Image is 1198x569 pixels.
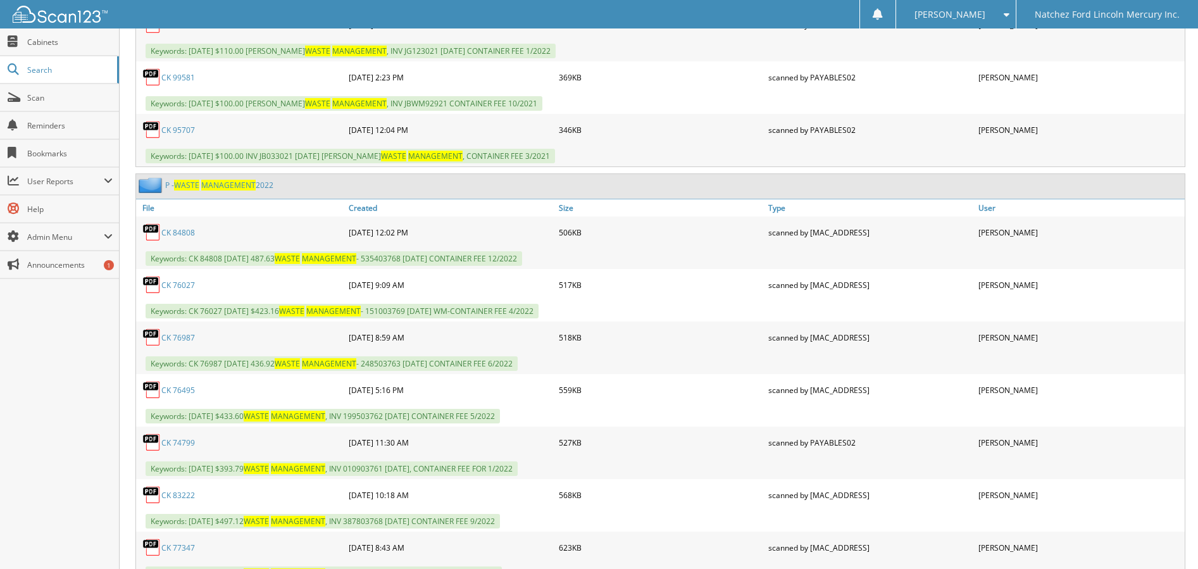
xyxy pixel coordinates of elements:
[1135,508,1198,569] iframe: Chat Widget
[556,482,765,508] div: 568KB
[556,535,765,560] div: 623KB
[142,538,161,557] img: PDF.png
[146,251,522,266] span: Keywords: CK 84808 [DATE] 487.63 - 535403768 [DATE] CONTAINER FEE 12/2022
[556,430,765,455] div: 527KB
[244,516,269,527] span: WASTE
[975,199,1185,216] a: User
[765,117,975,142] div: scanned by PAYABLES02
[142,223,161,242] img: PDF.png
[161,280,195,291] a: CK 76027
[146,514,500,528] span: Keywords: [DATE] $497.12 , INV 387803768 [DATE] CONTAINER FEE 9/2022
[408,151,463,161] span: MANAGEMENT
[346,377,555,403] div: [DATE] 5:16 PM
[201,180,256,191] span: MANAGEMENT
[765,272,975,297] div: scanned by [MAC_ADDRESS]
[161,490,195,501] a: CK 83222
[174,180,199,191] span: WASTE
[305,98,330,109] span: WASTE
[765,199,975,216] a: Type
[975,220,1185,245] div: [PERSON_NAME]
[332,46,387,56] span: MANAGEMENT
[244,411,269,422] span: WASTE
[27,92,113,103] span: Scan
[275,358,300,369] span: WASTE
[975,325,1185,350] div: [PERSON_NAME]
[556,220,765,245] div: 506KB
[346,272,555,297] div: [DATE] 9:09 AM
[346,65,555,90] div: [DATE] 2:23 PM
[27,176,104,187] span: User Reports
[142,68,161,87] img: PDF.png
[271,516,325,527] span: MANAGEMENT
[27,259,113,270] span: Announcements
[27,148,113,159] span: Bookmarks
[975,482,1185,508] div: [PERSON_NAME]
[146,304,539,318] span: Keywords: CK 76027 [DATE] $423.16 - 151003769 [DATE] WM-CONTAINER FEE 4/2022
[146,461,518,476] span: Keywords: [DATE] $393.79 , INV 010903761 [DATE], CONTAINER FEE FOR 1/2022
[142,275,161,294] img: PDF.png
[556,65,765,90] div: 369KB
[142,120,161,139] img: PDF.png
[142,433,161,452] img: PDF.png
[146,149,555,163] span: Keywords: [DATE] $100.00 INV JB033021 [DATE] [PERSON_NAME] , CONTAINER FEE 3/2021
[13,6,108,23] img: scan123-logo-white.svg
[305,46,330,56] span: WASTE
[146,356,518,371] span: Keywords: CK 76987 [DATE] 436.92 - 248503763 [DATE] CONTAINER FEE 6/2022
[765,377,975,403] div: scanned by [MAC_ADDRESS]
[975,430,1185,455] div: [PERSON_NAME]
[146,96,542,111] span: Keywords: [DATE] $100.00 [PERSON_NAME] , INV JBWM92921 CONTAINER FEE 10/2021
[161,385,195,396] a: CK 76495
[27,204,113,215] span: Help
[161,332,195,343] a: CK 76987
[275,253,300,264] span: WASTE
[271,411,325,422] span: MANAGEMENT
[244,463,269,474] span: WASTE
[765,430,975,455] div: scanned by PAYABLES02
[346,325,555,350] div: [DATE] 8:59 AM
[765,535,975,560] div: scanned by [MAC_ADDRESS]
[975,535,1185,560] div: [PERSON_NAME]
[302,253,356,264] span: MANAGEMENT
[139,177,165,193] img: folder2.png
[556,272,765,297] div: 517KB
[975,117,1185,142] div: [PERSON_NAME]
[332,98,387,109] span: MANAGEMENT
[346,535,555,560] div: [DATE] 8:43 AM
[975,65,1185,90] div: [PERSON_NAME]
[161,437,195,448] a: CK 74799
[142,380,161,399] img: PDF.png
[27,232,104,242] span: Admin Menu
[161,72,195,83] a: CK 99581
[346,199,555,216] a: Created
[302,358,356,369] span: MANAGEMENT
[765,65,975,90] div: scanned by PAYABLES02
[161,227,195,238] a: CK 84808
[104,260,114,270] div: 1
[27,120,113,131] span: Reminders
[975,377,1185,403] div: [PERSON_NAME]
[165,180,273,191] a: P -WASTE MANAGEMENT2022
[146,44,556,58] span: Keywords: [DATE] $110.00 [PERSON_NAME] , INV JG123021 [DATE] CONTAINER FEE 1/2022
[346,482,555,508] div: [DATE] 10:18 AM
[27,37,113,47] span: Cabinets
[914,11,985,18] span: [PERSON_NAME]
[556,377,765,403] div: 559KB
[161,542,195,553] a: CK 77347
[306,306,361,316] span: MANAGEMENT
[975,272,1185,297] div: [PERSON_NAME]
[271,463,325,474] span: MANAGEMENT
[136,199,346,216] a: File
[556,325,765,350] div: 518KB
[556,199,765,216] a: Size
[1035,11,1180,18] span: Natchez Ford Lincoln Mercury Inc.
[765,325,975,350] div: scanned by [MAC_ADDRESS]
[279,306,304,316] span: WASTE
[142,485,161,504] img: PDF.png
[346,117,555,142] div: [DATE] 12:04 PM
[27,65,111,75] span: Search
[556,117,765,142] div: 346KB
[346,430,555,455] div: [DATE] 11:30 AM
[142,328,161,347] img: PDF.png
[765,482,975,508] div: scanned by [MAC_ADDRESS]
